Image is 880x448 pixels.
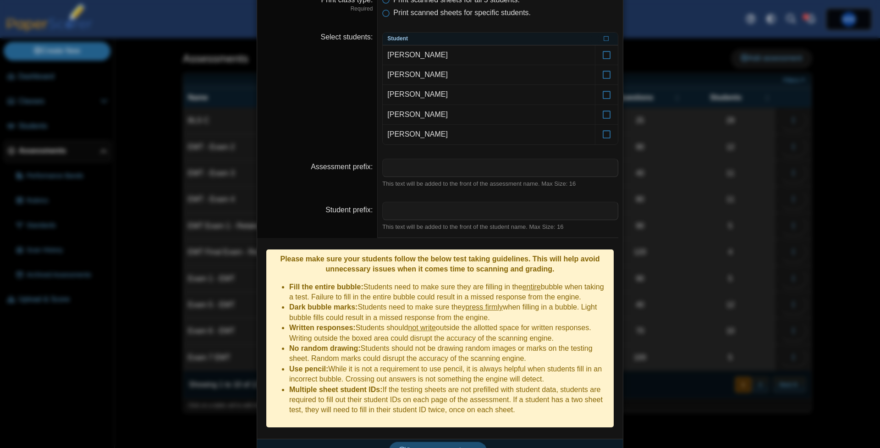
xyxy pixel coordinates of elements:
dfn: Required [262,5,373,13]
u: not write [408,324,435,332]
td: [PERSON_NAME] [383,45,595,65]
u: entire [522,283,541,291]
li: Students should outside the allotted space for written responses. Writing outside the boxed area ... [289,323,609,343]
b: Multiple sheet student IDs: [289,386,383,393]
td: [PERSON_NAME] [383,125,595,144]
li: If the testing sheets are not prefilled with student data, students are required to fill out thei... [289,385,609,415]
label: Select students [320,33,373,41]
label: Student prefix [325,206,373,214]
b: Written responses: [289,324,356,332]
u: press firmly [465,303,503,311]
td: [PERSON_NAME] [383,65,595,85]
td: [PERSON_NAME] [383,85,595,105]
th: Student [383,33,595,45]
li: While it is not a requirement to use pencil, it is always helpful when students fill in an incorr... [289,364,609,385]
li: Students should not be drawing random images or marks on the testing sheet. Random marks could di... [289,343,609,364]
div: This text will be added to the front of the student name. Max Size: 16 [382,223,618,231]
b: No random drawing: [289,344,361,352]
b: Fill the entire bubble: [289,283,363,291]
li: Students need to make sure they when filling in a bubble. Light bubble fills could result in a mi... [289,302,609,323]
td: [PERSON_NAME] [383,105,595,125]
b: Please make sure your students follow the below test taking guidelines. This will help avoid unne... [280,255,599,273]
b: Use pencil: [289,365,328,373]
div: This text will be added to the front of the assessment name. Max Size: 16 [382,180,618,188]
label: Assessment prefix [311,163,373,171]
li: Students need to make sure they are filling in the bubble when taking a test. Failure to fill in ... [289,282,609,303]
b: Dark bubble marks: [289,303,357,311]
span: Print scanned sheets for specific students. [393,9,531,17]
